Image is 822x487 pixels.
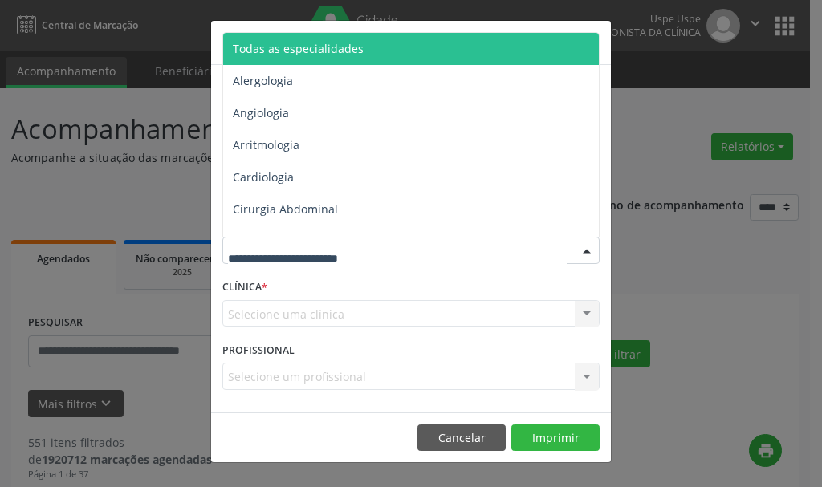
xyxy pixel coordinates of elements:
span: Cirurgia Bariatrica [233,233,332,249]
label: PROFISSIONAL [222,338,295,363]
span: Todas as especialidades [233,41,364,56]
span: Arritmologia [233,137,299,152]
button: Cancelar [417,424,506,452]
span: Cirurgia Abdominal [233,201,338,217]
span: Cardiologia [233,169,294,185]
button: Imprimir [511,424,600,452]
button: Close [579,21,611,60]
span: Angiologia [233,105,289,120]
h5: Relatório de agendamentos [222,32,406,53]
span: Alergologia [233,73,293,88]
label: CLÍNICA [222,275,267,300]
